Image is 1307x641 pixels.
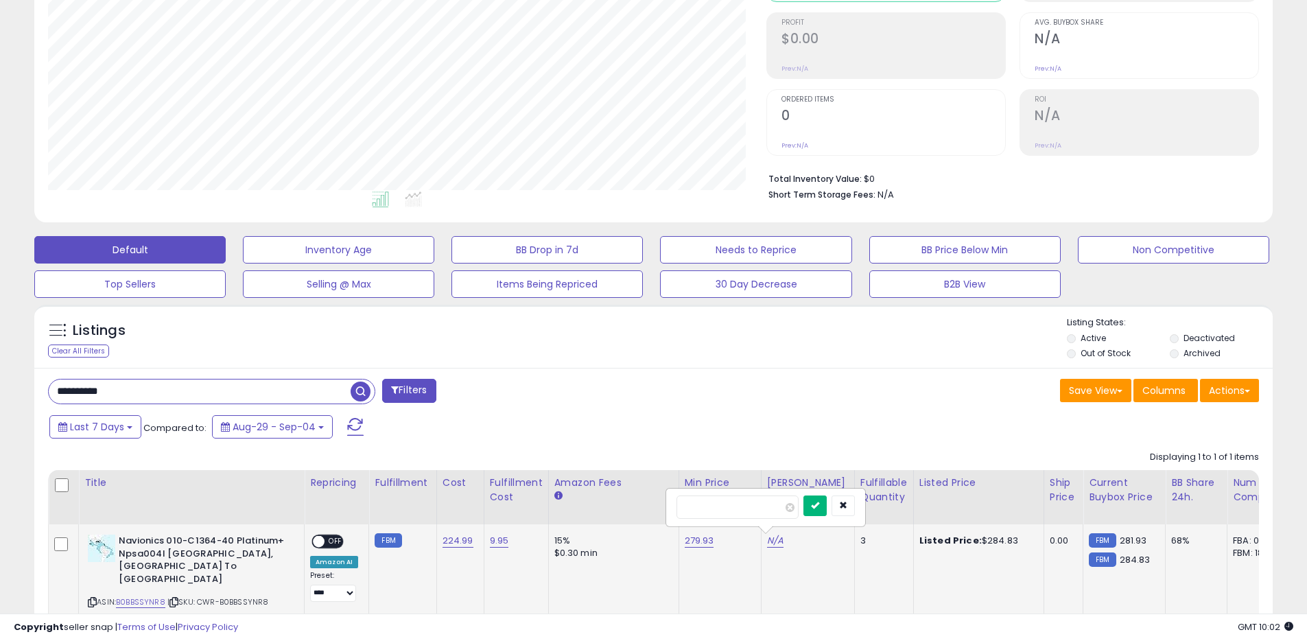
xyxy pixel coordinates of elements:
div: [PERSON_NAME] [767,476,849,490]
small: Prev: N/A [1035,141,1061,150]
b: Listed Price: [919,534,982,547]
h5: Listings [73,321,126,340]
div: Preset: [310,571,358,602]
a: 9.95 [490,534,509,548]
h2: $0.00 [781,31,1005,49]
label: Out of Stock [1081,347,1131,359]
span: OFF [325,536,346,548]
div: 68% [1171,535,1216,547]
span: Aug-29 - Sep-04 [233,420,316,434]
span: Columns [1142,384,1186,397]
p: Listing States: [1067,316,1273,329]
div: Clear All Filters [48,345,109,358]
a: Privacy Policy [178,620,238,633]
button: Inventory Age [243,236,434,264]
button: Actions [1200,379,1259,402]
div: Fulfillable Quantity [860,476,908,504]
button: 30 Day Decrease [660,270,851,298]
div: Title [84,476,298,490]
button: Items Being Repriced [451,270,643,298]
span: ROI [1035,96,1258,104]
small: FBM [1089,533,1116,548]
div: Min Price [685,476,755,490]
div: 0.00 [1050,535,1072,547]
div: $0.30 min [554,547,668,559]
div: Cost [443,476,478,490]
div: FBM: 18 [1233,547,1278,559]
div: Amazon AI [310,556,358,568]
small: FBM [375,533,401,548]
label: Archived [1184,347,1221,359]
label: Active [1081,332,1106,344]
div: Repricing [310,476,363,490]
div: $284.83 [919,535,1033,547]
span: 281.93 [1120,534,1147,547]
small: Amazon Fees. [554,490,563,502]
small: Prev: N/A [1035,65,1061,73]
div: Listed Price [919,476,1038,490]
h2: 0 [781,108,1005,126]
h2: N/A [1035,31,1258,49]
a: Terms of Use [117,620,176,633]
button: B2B View [869,270,1061,298]
a: 279.93 [685,534,714,548]
span: 2025-09-12 10:02 GMT [1238,620,1293,633]
h2: N/A [1035,108,1258,126]
span: Ordered Items [781,96,1005,104]
div: Current Buybox Price [1089,476,1159,504]
div: 15% [554,535,668,547]
b: Short Term Storage Fees: [768,189,875,200]
small: FBM [1089,552,1116,567]
button: BB Drop in 7d [451,236,643,264]
span: Compared to: [143,421,207,434]
b: Navionics 010-C1364-40 Platinum+ Npsa004l [GEOGRAPHIC_DATA], [GEOGRAPHIC_DATA] To [GEOGRAPHIC_DATA] [119,535,285,589]
button: Selling @ Max [243,270,434,298]
button: Non Competitive [1078,236,1269,264]
button: Last 7 Days [49,415,141,439]
img: 4161RK9iXUL._SL40_.jpg [88,535,115,562]
span: Last 7 Days [70,420,124,434]
span: Profit [781,19,1005,27]
a: 224.99 [443,534,473,548]
b: Total Inventory Value: [768,173,862,185]
label: Deactivated [1184,332,1235,344]
a: B0BBSSYNR8 [116,596,165,608]
button: Filters [382,379,436,403]
button: Top Sellers [34,270,226,298]
div: Ship Price [1050,476,1077,504]
button: Save View [1060,379,1131,402]
div: Amazon Fees [554,476,673,490]
div: seller snap | | [14,621,238,634]
button: BB Price Below Min [869,236,1061,264]
button: Default [34,236,226,264]
a: N/A [767,534,784,548]
div: Num of Comp. [1233,476,1283,504]
span: 284.83 [1120,553,1151,566]
div: Fulfillment [375,476,430,490]
li: $0 [768,170,1249,186]
div: Displaying 1 to 1 of 1 items [1150,451,1259,464]
span: | SKU: CWR-B0BBSSYNR8 [167,596,269,607]
button: Columns [1133,379,1198,402]
small: Prev: N/A [781,65,808,73]
small: Prev: N/A [781,141,808,150]
div: Fulfillment Cost [490,476,543,504]
span: N/A [878,188,894,201]
button: Aug-29 - Sep-04 [212,415,333,439]
strong: Copyright [14,620,64,633]
button: Needs to Reprice [660,236,851,264]
span: Avg. Buybox Share [1035,19,1258,27]
div: FBA: 0 [1233,535,1278,547]
div: BB Share 24h. [1171,476,1221,504]
div: 3 [860,535,903,547]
